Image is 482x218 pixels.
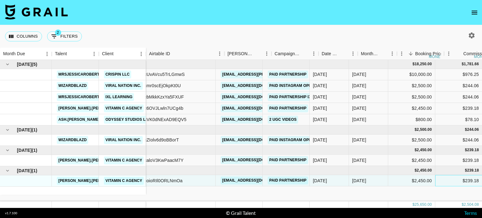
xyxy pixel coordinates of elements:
[17,61,32,67] span: [DATE]
[268,71,308,78] a: Paid Partnership
[388,49,397,58] button: Menu
[352,137,366,143] div: Jul '25
[322,48,340,60] div: Date Created
[224,48,271,60] div: Booker
[415,147,417,153] div: $
[361,48,379,60] div: Month Due
[352,116,366,123] div: Jun '25
[221,156,291,164] a: [EMAIL_ADDRESS][DOMAIN_NAME]
[352,105,366,111] div: Jun '25
[57,136,88,144] a: wizardblazd
[415,61,432,67] div: 18,250.00
[3,146,12,155] button: hide children
[309,49,319,58] button: Menu
[313,94,327,100] div: 03/04/2025
[137,49,146,59] button: Menu
[444,49,453,58] button: Menu
[465,168,467,173] div: $
[221,104,291,112] a: [EMAIL_ADDRESS][DOMAIN_NAME]
[55,29,61,36] span: 2
[352,157,366,163] div: Aug '25
[3,60,12,69] button: hide children
[467,168,479,173] div: 239.18
[271,48,319,60] div: Campaign (Type)
[415,168,417,173] div: $
[221,116,291,124] a: [EMAIL_ADDRESS][DOMAIN_NAME]
[149,48,170,60] div: Airtable ID
[221,93,291,101] a: [EMAIL_ADDRESS][DOMAIN_NAME]
[140,137,179,143] div: recZIolv6d9oBBorT
[388,80,435,92] div: $2,500.00
[170,49,179,58] button: Sort
[415,48,443,60] div: Booking Price
[415,127,417,132] div: $
[397,49,406,58] button: Menu
[52,48,99,60] div: Talent
[32,61,37,67] span: ( 5 )
[352,71,366,77] div: Jun '25
[462,202,464,207] div: $
[429,55,443,59] div: money
[17,147,32,153] span: [DATE]
[99,48,146,60] div: Client
[146,48,224,60] div: Airtable ID
[340,49,348,58] button: Sort
[57,104,126,112] a: [PERSON_NAME].[PERSON_NAME]
[25,50,34,58] button: Sort
[467,147,479,153] div: 239.18
[57,82,88,90] a: wizardblazd
[89,49,99,59] button: Menu
[358,48,397,60] div: Month Due
[268,82,333,90] a: Paid Instagram Opportunity
[5,211,17,215] div: v 1.7.100
[415,202,432,207] div: 25,650.00
[102,48,114,60] div: Client
[3,125,12,134] button: hide children
[268,116,298,124] a: 2 UGC Videos
[388,155,435,166] div: $2,450.00
[262,49,271,58] button: Menu
[268,136,333,144] a: Paid Instagram Opportunity
[104,93,134,101] a: IXL Learning
[313,137,327,143] div: 25/01/2025
[313,116,327,123] div: 04/06/2025
[275,48,300,60] div: Campaign (Type)
[300,49,309,58] button: Sort
[228,48,253,60] div: [PERSON_NAME]
[465,147,467,153] div: $
[215,49,224,58] button: Menu
[55,48,67,60] div: Talent
[348,49,358,58] button: Menu
[221,82,291,90] a: [EMAIL_ADDRESS][DOMAIN_NAME]
[140,178,183,184] div: recoioRIl0ORLNmOa
[352,94,366,100] div: Jun '25
[464,210,477,216] a: Terms
[67,50,76,58] button: Sort
[5,31,42,41] button: Select columns
[412,61,415,67] div: $
[417,147,432,153] div: 2,450.00
[465,127,467,132] div: $
[3,166,12,175] button: hide children
[268,104,308,112] a: Paid Partnership
[32,167,37,174] span: ( 1 )
[406,49,415,58] button: Sort
[57,116,101,124] a: ash.[PERSON_NAME]
[47,31,82,41] button: Show filters
[32,127,37,133] span: ( 1 )
[464,202,479,207] div: 2,504.08
[57,71,104,78] a: mrsjessicaroberts
[417,168,432,173] div: 2,450.00
[313,105,327,111] div: 10/06/2025
[417,127,432,132] div: 2,500.00
[319,48,358,60] div: Date Created
[5,4,68,19] img: Grail Talent
[140,94,184,100] div: recbMkkKzxYa5FXUF
[57,157,126,164] a: [PERSON_NAME].[PERSON_NAME]
[379,49,388,58] button: Sort
[104,177,144,185] a: Vitamin C Agency
[268,93,336,101] a: Paid Partnership IXL Learning
[104,82,143,90] a: Viral Nation Inc.
[462,61,464,67] div: $
[221,136,291,144] a: [EMAIL_ADDRESS][DOMAIN_NAME]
